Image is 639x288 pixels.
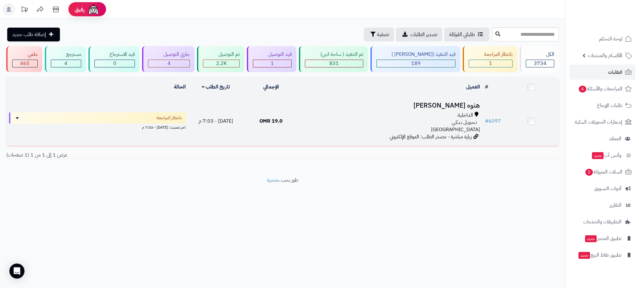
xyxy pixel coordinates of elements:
[202,83,230,91] a: تاريخ الطلب
[64,60,67,67] span: 4
[569,65,635,80] a: الطلبات
[148,51,190,58] div: جاري التوصيل
[12,31,46,38] span: إضافة طلب جديد
[569,31,635,46] a: لوحة التحكم
[5,46,44,72] a: ملغي 465
[569,214,635,229] a: التطبيقات والخدمات
[485,83,488,91] a: #
[575,118,622,126] span: إشعارات التحويلات البنكية
[196,46,246,72] a: تم التوصيل 2.2K
[469,60,512,67] div: 1
[369,46,462,72] a: قيد التنفيذ ([PERSON_NAME] ) 189
[588,51,622,60] span: الأقسام والمنتجات
[377,31,389,38] span: تصفية
[2,152,283,159] div: عرض 1 إلى 1 من 1 (1 صفحات)
[20,60,29,67] span: 465
[569,198,635,213] a: التقارير
[12,51,38,58] div: ملغي
[267,176,278,184] a: متجرة
[591,151,621,160] span: وآتس آب
[174,83,186,91] a: الحالة
[519,46,560,72] a: الكل3734
[17,3,32,17] a: تحديثات المنصة
[329,60,339,67] span: 831
[376,51,456,58] div: قيد التنفيذ ([PERSON_NAME] )
[148,60,189,67] div: 4
[216,60,227,67] span: 2.2K
[411,60,421,67] span: 189
[396,28,442,41] a: تصدير الطلبات
[113,60,116,67] span: 0
[168,60,171,67] span: 4
[597,101,622,110] span: طلبات الإرجاع
[485,117,501,125] a: #6097
[584,234,621,243] span: تطبيق المتجر
[452,119,477,126] span: تـحـويـل بـنـكـي
[44,46,87,72] a: مسترجع 4
[610,201,621,210] span: التقارير
[305,60,363,67] div: 831
[569,248,635,263] a: تطبيق نقاط البيعجديد
[485,117,488,125] span: #
[578,252,590,259] span: جديد
[569,164,635,179] a: السلات المتروكة2
[569,115,635,130] a: إشعارات التحويلات البنكية
[431,126,480,133] span: [GEOGRAPHIC_DATA]
[157,115,182,121] span: بانتظار المراجعة
[199,117,233,125] span: [DATE] - 7:03 م
[489,60,492,67] span: 1
[51,60,81,67] div: 4
[246,46,298,72] a: قيد التوصيل 1
[466,83,480,91] a: العميل
[444,28,489,41] a: طلباتي المُوكلة
[95,60,135,67] div: 0
[526,51,554,58] div: الكل
[583,217,621,226] span: التطبيقات والخدمات
[458,112,473,119] span: الداخلية
[469,51,513,58] div: بانتظار المراجعة
[608,68,622,77] span: الطلبات
[13,60,37,67] div: 465
[298,46,369,72] a: تم التنفيذ ( ساحة اتين) 831
[253,51,292,58] div: قيد التوصيل
[301,102,480,109] h3: هنوه [PERSON_NAME]
[579,86,586,93] span: 4
[592,152,604,159] span: جديد
[569,148,635,163] a: وآتس آبجديد
[271,60,274,67] span: 1
[141,46,196,72] a: جاري التوصيل 4
[9,124,186,130] div: اخر تحديث: [DATE] - 7:03 م
[377,60,455,67] div: 189
[203,60,239,67] div: 2239
[594,184,621,193] span: أدوات التسويق
[410,31,437,38] span: تصدير الطلبات
[569,131,635,146] a: العملاء
[461,46,519,72] a: بانتظار المراجعة 1
[253,60,291,67] div: 1
[364,28,394,41] button: تصفية
[569,98,635,113] a: طلبات الإرجاع
[449,31,475,38] span: طلباتي المُوكلة
[87,3,100,16] img: ai-face.png
[585,169,593,176] span: 2
[599,35,622,43] span: لوحة التحكم
[51,51,81,58] div: مسترجع
[609,134,621,143] span: العملاء
[585,168,622,176] span: السلات المتروكة
[9,264,24,279] div: Open Intercom Messenger
[263,83,279,91] a: الإجمالي
[7,28,60,41] a: إضافة طلب جديد
[87,46,141,72] a: قيد الاسترجاع 0
[578,251,621,259] span: تطبيق نقاط البيع
[569,181,635,196] a: أدوات التسويق
[75,6,85,13] span: رفيق
[596,17,633,30] img: logo-2.png
[534,60,546,67] span: 3734
[569,81,635,96] a: المراجعات والأسئلة4
[203,51,240,58] div: تم التوصيل
[94,51,135,58] div: قيد الاسترجاع
[259,117,283,125] span: 19.0 OMR
[305,51,363,58] div: تم التنفيذ ( ساحة اتين)
[578,84,622,93] span: المراجعات والأسئلة
[390,133,472,141] span: زيارة مباشرة - مصدر الطلب: الموقع الإلكتروني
